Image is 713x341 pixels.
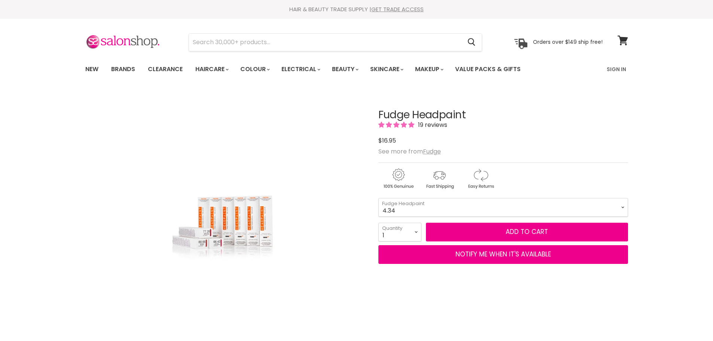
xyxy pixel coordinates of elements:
[378,223,421,241] select: Quantity
[235,61,274,77] a: Colour
[378,136,396,145] span: $16.95
[533,39,603,45] p: Orders over $149 ship free!
[76,58,637,80] nav: Main
[506,227,548,236] span: Add to cart
[106,61,141,77] a: Brands
[378,245,628,264] button: NOTIFY ME WHEN IT'S AVAILABLE
[409,61,448,77] a: Makeup
[365,61,408,77] a: Skincare
[602,61,631,77] a: Sign In
[158,129,292,331] img: Fudge Headpaint
[378,109,628,121] h1: Fudge Headpaint
[371,5,424,13] a: GET TRADE ACCESS
[189,33,482,51] form: Product
[378,147,441,156] span: See more from
[378,167,418,190] img: genuine.gif
[276,61,325,77] a: Electrical
[461,167,500,190] img: returns.gif
[450,61,526,77] a: Value Packs & Gifts
[142,61,188,77] a: Clearance
[326,61,363,77] a: Beauty
[423,147,441,156] a: Fudge
[76,6,637,13] div: HAIR & BEAUTY TRADE SUPPLY |
[80,61,104,77] a: New
[80,58,564,80] ul: Main menu
[420,167,459,190] img: shipping.gif
[190,61,233,77] a: Haircare
[416,121,447,129] span: 19 reviews
[462,34,482,51] button: Search
[378,121,416,129] span: 4.89 stars
[426,223,628,241] button: Add to cart
[189,34,462,51] input: Search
